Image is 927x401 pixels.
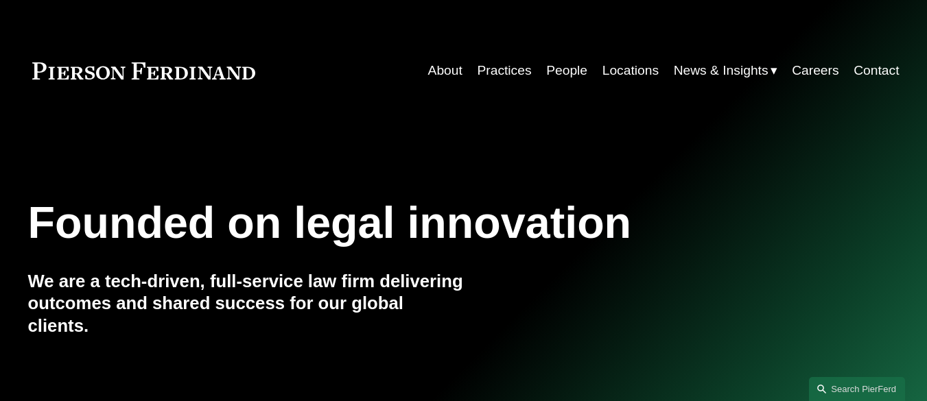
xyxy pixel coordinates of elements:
a: About [428,58,462,84]
h1: Founded on legal innovation [28,197,754,248]
a: folder dropdown [674,58,777,84]
span: News & Insights [674,59,768,83]
a: People [546,58,587,84]
a: Search this site [809,377,905,401]
a: Contact [854,58,899,84]
a: Practices [477,58,531,84]
a: Careers [792,58,838,84]
h4: We are a tech-driven, full-service law firm delivering outcomes and shared success for our global... [28,270,464,337]
a: Locations [602,58,659,84]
